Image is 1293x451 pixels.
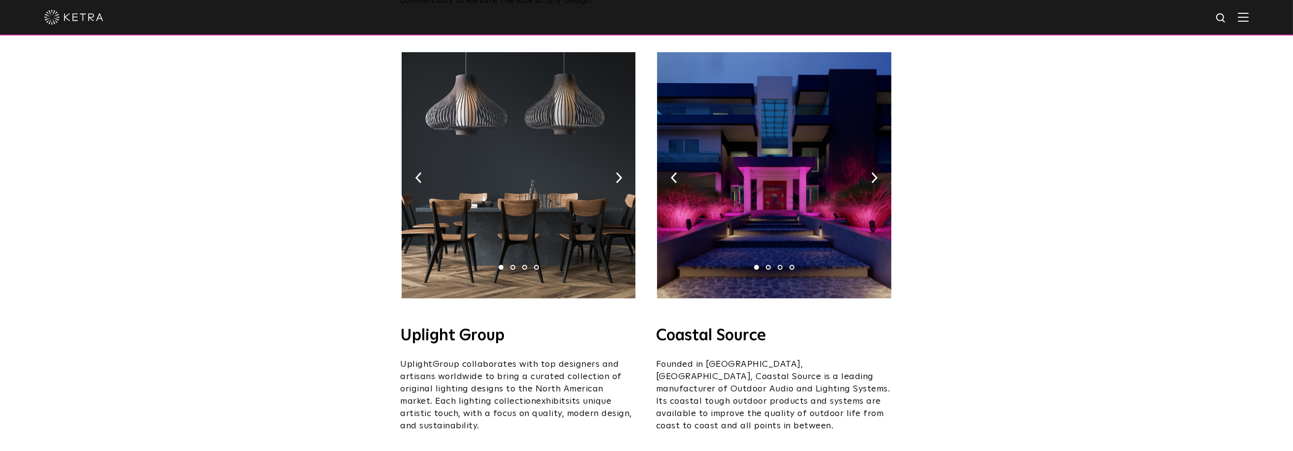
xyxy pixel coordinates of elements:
[657,52,891,298] img: 03-1.jpg
[656,360,890,430] span: Founded in [GEOGRAPHIC_DATA], [GEOGRAPHIC_DATA], Coastal Source is a leading manufacturer of Outd...
[402,52,635,298] img: Uplight_Ketra_Image.jpg
[401,360,622,406] span: Group collaborates with top designers and artisans worldwide to bring a curated collection of ori...
[671,172,677,183] img: arrow-left-black.svg
[536,397,570,406] span: exhibits
[1215,12,1228,25] img: search icon
[401,397,632,430] span: its unique artistic touch, with a focus on quality, modern design, and sustainability.
[871,172,878,183] img: arrow-right-black.svg
[616,172,622,183] img: arrow-right-black.svg
[44,10,103,25] img: ketra-logo-2019-white
[1238,12,1249,22] img: Hamburger%20Nav.svg
[401,360,433,369] span: Uplight
[415,172,422,183] img: arrow-left-black.svg
[656,328,892,344] h4: Coastal Source
[401,328,637,344] h4: Uplight Group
